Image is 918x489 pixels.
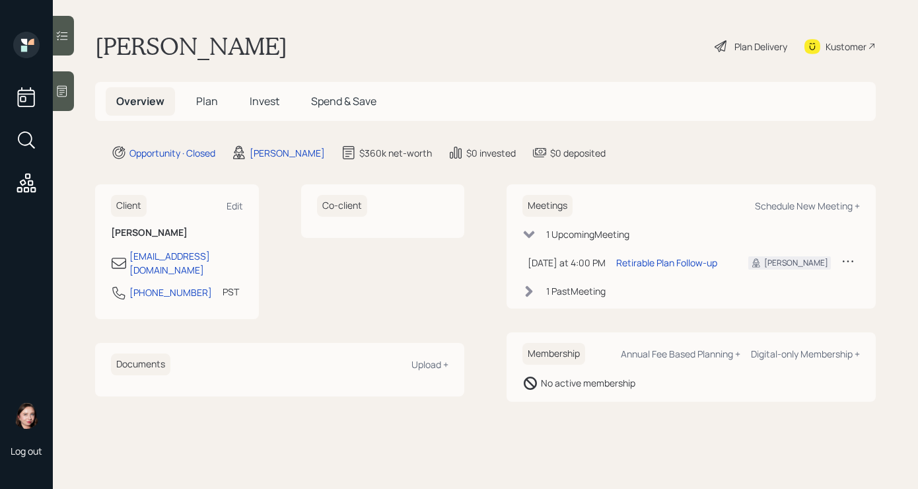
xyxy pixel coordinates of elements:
div: Edit [227,200,243,212]
span: Spend & Save [311,94,376,108]
div: Kustomer [826,40,866,54]
span: Invest [250,94,279,108]
div: [PERSON_NAME] [764,257,828,269]
span: Plan [196,94,218,108]
div: $0 invested [466,146,516,160]
h6: Documents [111,354,170,375]
div: [PERSON_NAME] [250,146,325,160]
div: Schedule New Meeting + [755,200,860,212]
div: Retirable Plan Follow-up [616,256,717,270]
h1: [PERSON_NAME] [95,32,287,61]
div: Annual Fee Based Planning + [621,348,740,360]
div: Log out [11,445,42,457]
div: Plan Delivery [734,40,787,54]
div: [DATE] at 4:00 PM [528,256,606,270]
div: $360k net-worth [359,146,432,160]
div: 1 Past Meeting [546,284,606,298]
h6: Meetings [522,195,573,217]
div: [PHONE_NUMBER] [129,285,212,299]
span: Overview [116,94,164,108]
h6: Membership [522,343,585,365]
div: Digital-only Membership + [751,348,860,360]
h6: Client [111,195,147,217]
div: PST [223,285,239,299]
h6: [PERSON_NAME] [111,227,243,239]
img: aleksandra-headshot.png [13,402,40,429]
div: [EMAIL_ADDRESS][DOMAIN_NAME] [129,249,243,277]
div: Opportunity · Closed [129,146,215,160]
h6: Co-client [317,195,367,217]
div: No active membership [541,376,635,390]
div: $0 deposited [550,146,606,160]
div: 1 Upcoming Meeting [546,227,629,241]
div: Upload + [411,358,448,371]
